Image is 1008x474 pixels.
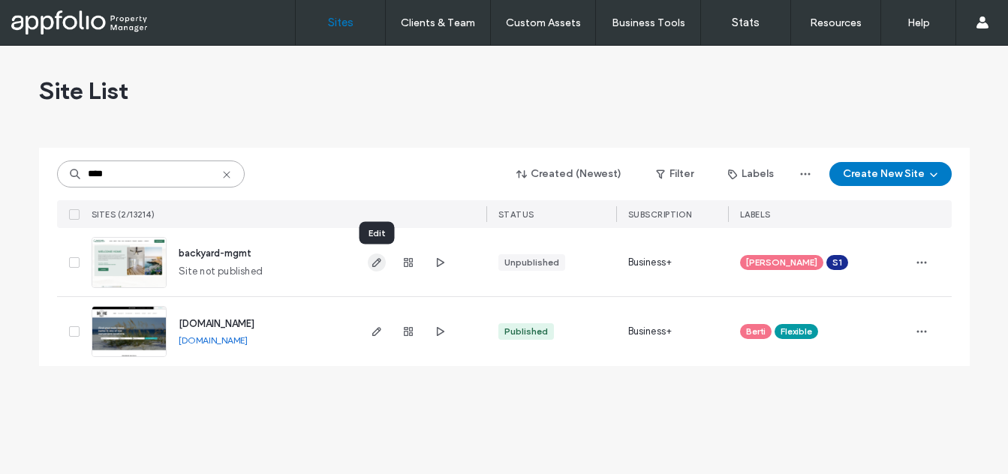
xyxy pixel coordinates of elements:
[179,264,263,279] span: Site not published
[39,76,128,106] span: Site List
[612,16,685,29] label: Business Tools
[641,162,709,186] button: Filter
[732,16,760,29] label: Stats
[628,255,673,270] span: Business+
[401,16,475,29] label: Clients & Team
[360,222,395,244] div: Edit
[740,209,771,220] span: LABELS
[715,162,787,186] button: Labels
[179,318,254,329] a: [DOMAIN_NAME]
[907,16,930,29] label: Help
[179,334,248,346] a: [DOMAIN_NAME]
[746,256,817,269] span: [PERSON_NAME]
[829,162,952,186] button: Create New Site
[781,325,812,338] span: Flexible
[504,162,635,186] button: Created (Newest)
[832,256,842,269] span: S1
[746,325,766,338] span: Berti
[35,10,65,24] span: Help
[328,16,354,29] label: Sites
[628,324,673,339] span: Business+
[504,325,548,338] div: Published
[498,209,534,220] span: STATUS
[179,247,251,259] a: backyard-mgmt
[92,209,155,220] span: SITES (2/13214)
[628,209,692,220] span: SUBSCRIPTION
[506,16,581,29] label: Custom Assets
[504,256,559,269] div: Unpublished
[810,16,862,29] label: Resources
